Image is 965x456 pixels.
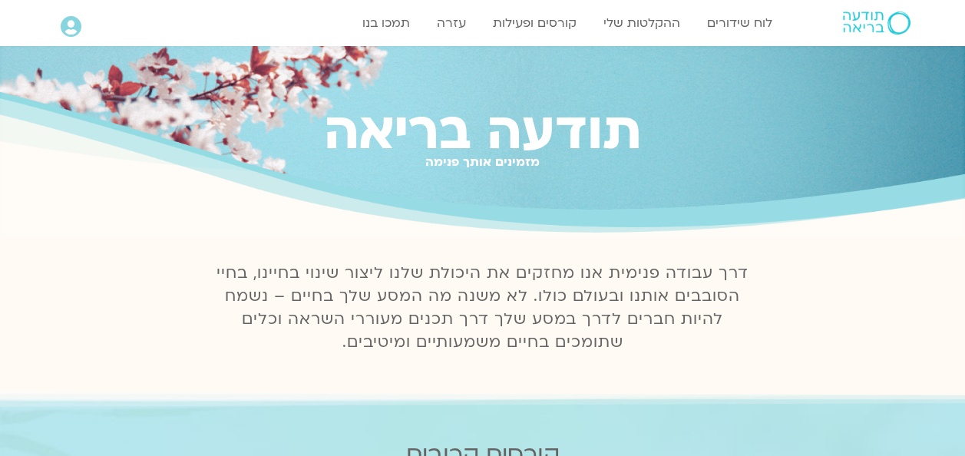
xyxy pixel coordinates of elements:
[208,262,758,354] p: דרך עבודה פנימית אנו מחזקים את היכולת שלנו ליצור שינוי בחיינו, בחיי הסובבים אותנו ובעולם כולו. לא...
[485,8,584,38] a: קורסים ופעילות
[699,8,780,38] a: לוח שידורים
[596,8,688,38] a: ההקלטות שלי
[355,8,418,38] a: תמכו בנו
[429,8,474,38] a: עזרה
[843,12,910,35] img: תודעה בריאה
